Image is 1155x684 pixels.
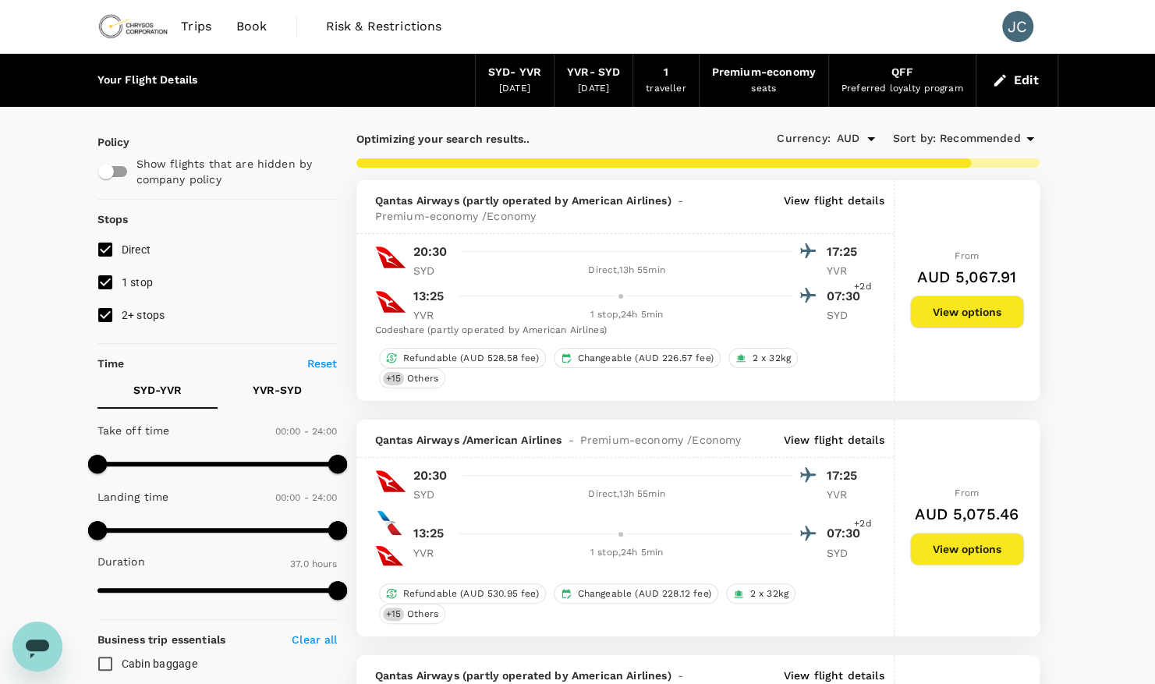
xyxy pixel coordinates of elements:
[554,348,721,368] div: Changeable (AUD 226.57 fee)
[860,128,882,150] button: Open
[122,657,197,670] span: Cabin baggage
[181,17,211,36] span: Trips
[893,130,936,147] span: Sort by :
[413,263,452,278] p: SYD
[379,368,445,388] div: +15Others
[462,545,792,561] div: 1 stop , 24h 5min
[487,208,536,224] span: Economy
[989,68,1045,93] button: Edit
[854,279,871,295] span: +2d
[413,487,452,502] p: SYD
[401,608,445,621] span: Others
[275,492,338,503] span: 00:00 - 24:00
[499,81,530,97] div: [DATE]
[664,64,668,81] div: 1
[413,307,452,323] p: YVR
[744,587,795,601] span: 2 x 32kg
[827,487,866,502] p: YVR
[253,382,302,398] p: YVR - SYD
[910,296,1024,328] button: View options
[375,668,671,683] span: Qantas Airways (partly operated by American Airlines)
[462,263,792,278] div: Direct , 13h 55min
[462,307,792,323] div: 1 stop , 24h 5min
[122,309,165,321] span: 2+ stops
[554,583,718,604] div: Changeable (AUD 228.12 fee)
[955,250,979,261] span: From
[413,524,445,543] p: 13:25
[97,72,198,89] div: Your Flight Details
[728,348,798,368] div: 2 x 32kg
[827,545,866,561] p: SYD
[413,287,445,306] p: 13:25
[375,193,671,208] span: Qantas Airways (partly operated by American Airlines)
[122,243,151,256] span: Direct
[567,64,620,81] div: YVR - SYD
[671,668,689,683] span: -
[915,501,1019,526] h6: AUD 5,075.46
[12,622,62,672] iframe: Button to launch messaging window
[383,372,404,385] span: + 15
[784,432,884,448] p: View flight details
[413,243,448,261] p: 20:30
[827,287,866,306] p: 07:30
[136,156,327,187] p: Show flights that are hidden by company policy
[671,193,689,208] span: -
[562,432,579,448] span: -
[692,432,741,448] span: Economy
[97,213,129,225] strong: Stops
[751,81,776,97] div: seats
[940,130,1021,147] span: Recommended
[122,276,154,289] span: 1 stop
[462,487,792,502] div: Direct , 13h 55min
[397,587,545,601] span: Refundable (AUD 530.95 fee)
[375,466,406,497] img: QF
[292,632,337,647] p: Clear all
[97,423,170,438] p: Take off time
[375,541,404,570] img: QF
[413,545,452,561] p: YVR
[854,516,871,532] span: +2d
[488,64,541,81] div: SYD - YVR
[290,558,338,569] span: 37.0 hours
[777,130,830,147] span: Currency :
[841,81,963,97] div: Preferred loyalty program
[917,264,1016,289] h6: AUD 5,067.91
[307,356,338,371] p: Reset
[827,263,866,278] p: YVR
[580,432,693,448] span: Premium-economy /
[326,17,442,36] span: Risk & Restrictions
[275,426,338,437] span: 00:00 - 24:00
[379,348,546,368] div: Refundable (AUD 528.58 fee)
[375,242,406,273] img: QF
[383,608,404,621] span: + 15
[827,524,866,543] p: 07:30
[1002,11,1033,42] div: JC
[572,587,717,601] span: Changeable (AUD 228.12 fee)
[578,81,609,97] div: [DATE]
[646,81,686,97] div: traveller
[726,583,795,604] div: 2 x 32kg
[356,131,698,147] p: Optimizing your search results..
[375,432,562,448] span: Qantas Airways / American Airlines
[910,533,1024,565] button: View options
[97,489,169,505] p: Landing time
[97,134,112,150] p: Policy
[572,352,720,365] span: Changeable (AUD 226.57 fee)
[827,307,866,323] p: SYD
[827,243,866,261] p: 17:25
[955,487,979,498] span: From
[891,64,912,81] div: QFF
[401,372,445,385] span: Others
[97,554,145,569] p: Duration
[413,466,448,485] p: 20:30
[379,604,445,624] div: +15Others
[712,64,816,81] div: Premium-economy
[236,17,267,36] span: Book
[784,193,884,224] p: View flight details
[375,208,487,224] span: Premium-economy /
[827,466,866,485] p: 17:25
[375,323,866,338] div: Codeshare (partly operated by American Airlines)
[746,352,797,365] span: 2 x 32kg
[133,382,182,398] p: SYD - YVR
[97,9,169,44] img: Chrysos Corporation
